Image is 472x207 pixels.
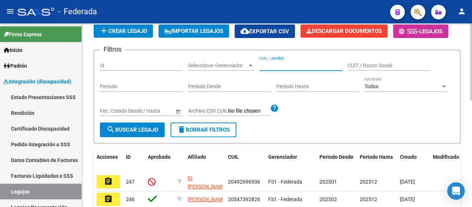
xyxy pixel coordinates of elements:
span: 20492696936 [228,179,260,185]
button: Crear Legajo [94,25,153,38]
datatable-header-cell: Creado [397,149,430,173]
button: -Legajos [393,25,448,38]
span: Padrón [4,62,27,70]
span: Periodo Hasta [360,154,393,160]
span: CUIL [228,154,239,160]
button: Open calendar [174,108,182,115]
mat-icon: search [106,125,115,134]
h3: Filtros [100,44,125,54]
span: [DATE] [400,179,415,185]
span: 247 [126,179,135,185]
span: 20547392826 [228,196,260,202]
span: 202512 [360,196,377,202]
datatable-header-cell: Acciones [94,149,123,173]
mat-icon: person [457,7,466,16]
div: Open Intercom Messenger [447,182,465,200]
datatable-header-cell: Afiliado [185,149,225,173]
span: Afiliado [188,154,206,160]
span: Acciones [97,154,118,160]
span: Integración (discapacidad) [4,78,71,86]
datatable-header-cell: Periodo Desde [316,149,357,173]
span: Crear Legajo [100,28,147,34]
span: Creado [400,154,417,160]
span: Inicio [4,46,22,54]
span: Todos [364,83,378,89]
input: Fecha inicio [100,108,127,114]
span: Borrar Filtros [177,127,230,133]
mat-icon: assignment [104,195,113,203]
span: FS1 - Federada [268,196,302,202]
span: Aprobado [148,154,171,160]
datatable-header-cell: Periodo Hasta [357,149,397,173]
button: Borrar Filtros [171,123,236,137]
span: IMPORTAR LEGAJOS [164,28,223,34]
span: - [399,28,419,35]
mat-icon: cloud_download [240,27,249,35]
datatable-header-cell: CUIL [225,149,265,173]
span: 246 [126,196,135,202]
span: DI [PERSON_NAME] [188,175,227,189]
span: Exportar CSV [240,28,289,35]
span: Periodo Desde [319,154,353,160]
mat-icon: assignment [104,177,113,186]
span: FS1 - Federada [268,179,302,185]
button: Descargar Documentos [300,25,387,38]
button: IMPORTAR LEGAJOS [158,25,229,38]
mat-icon: delete [177,125,186,134]
span: 202502 [319,196,337,202]
span: ID [126,154,131,160]
span: Modificado [433,154,459,160]
span: Seleccionar Gerenciador [188,63,247,69]
input: Fecha fin [133,108,169,114]
mat-icon: menu [6,7,15,16]
button: Buscar Legajo [100,123,165,137]
datatable-header-cell: Aprobado [145,149,174,173]
span: Archivo CSV CUIL [188,108,228,114]
mat-icon: add [100,26,108,35]
span: Buscar Legajo [106,127,158,133]
datatable-header-cell: Gerenciador [265,149,316,173]
span: Descargar Documentos [306,28,382,34]
datatable-header-cell: Modificado [430,149,463,173]
span: Gerenciador [268,154,297,160]
button: Exportar CSV [235,25,295,38]
span: - Federada [58,4,97,20]
datatable-header-cell: ID [123,149,145,173]
span: 202512 [360,179,377,185]
span: 202501 [319,179,337,185]
span: Firma Express [4,30,42,38]
span: Legajos [419,28,442,35]
input: Archivo CSV CUIL [228,108,270,114]
mat-icon: help [270,104,279,113]
span: [PERSON_NAME] [188,196,227,202]
span: [DATE] [400,196,415,202]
